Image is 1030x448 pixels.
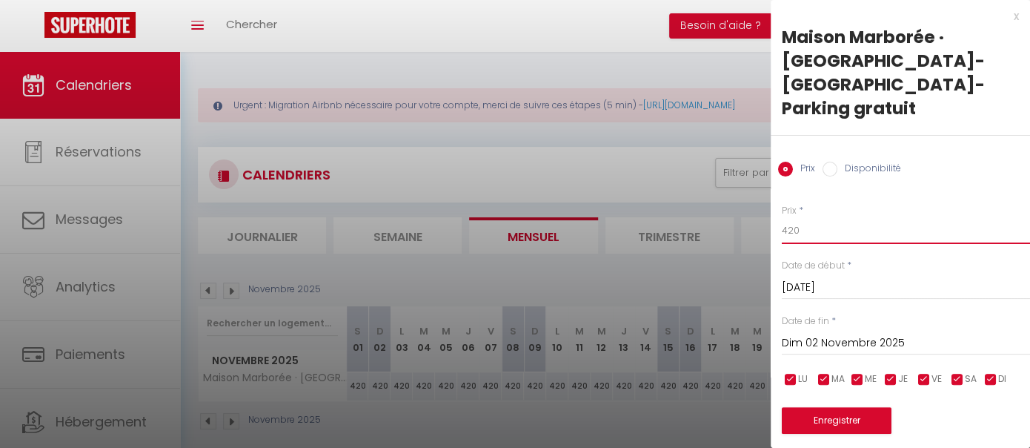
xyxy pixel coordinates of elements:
[771,7,1019,25] div: x
[865,372,877,386] span: ME
[898,372,908,386] span: JE
[782,25,1019,120] div: Maison Marborée · [GEOGRAPHIC_DATA]-[GEOGRAPHIC_DATA]-Parking gratuit
[837,162,901,178] label: Disponibilité
[998,372,1006,386] span: DI
[782,204,797,218] label: Prix
[798,372,808,386] span: LU
[965,372,977,386] span: SA
[782,407,891,434] button: Enregistrer
[831,372,845,386] span: MA
[782,314,829,329] label: Date de fin
[782,259,845,273] label: Date de début
[793,162,815,178] label: Prix
[931,372,942,386] span: VE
